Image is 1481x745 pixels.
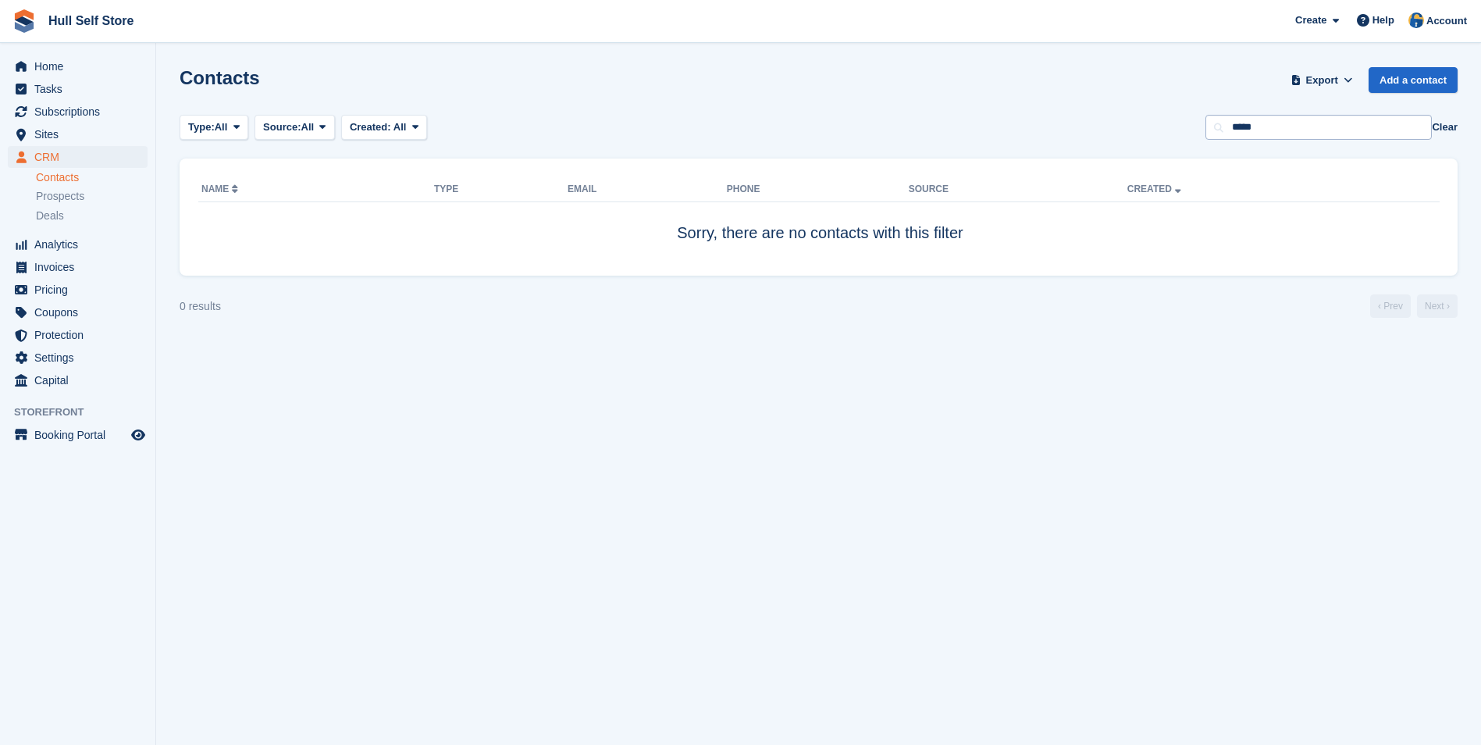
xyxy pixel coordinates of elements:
[1306,73,1338,88] span: Export
[36,209,64,223] span: Deals
[8,233,148,255] a: menu
[1370,294,1411,318] a: Previous
[1372,12,1394,28] span: Help
[677,224,963,241] span: Sorry, there are no contacts with this filter
[215,119,228,135] span: All
[14,405,155,420] span: Storefront
[129,426,148,444] a: Preview store
[1367,294,1461,318] nav: Page
[8,424,148,446] a: menu
[36,188,148,205] a: Prospects
[34,256,128,278] span: Invoices
[34,233,128,255] span: Analytics
[8,146,148,168] a: menu
[8,347,148,369] a: menu
[393,121,407,133] span: All
[36,189,84,204] span: Prospects
[1426,13,1467,29] span: Account
[1295,12,1326,28] span: Create
[34,123,128,145] span: Sites
[8,256,148,278] a: menu
[1417,294,1458,318] a: Next
[36,170,148,185] a: Contacts
[8,55,148,77] a: menu
[341,115,427,141] button: Created: All
[34,55,128,77] span: Home
[434,177,568,202] th: Type
[8,369,148,391] a: menu
[180,67,260,88] h1: Contacts
[8,301,148,323] a: menu
[34,424,128,446] span: Booking Portal
[568,177,727,202] th: Email
[8,123,148,145] a: menu
[12,9,36,33] img: stora-icon-8386f47178a22dfd0bd8f6a31ec36ba5ce8667c1dd55bd0f319d3a0aa187defe.svg
[909,177,1127,202] th: Source
[201,184,241,194] a: Name
[1127,184,1184,194] a: Created
[8,324,148,346] a: menu
[34,78,128,100] span: Tasks
[34,324,128,346] span: Protection
[34,347,128,369] span: Settings
[8,78,148,100] a: menu
[1287,67,1356,93] button: Export
[8,101,148,123] a: menu
[1369,67,1458,93] a: Add a contact
[42,8,140,34] a: Hull Self Store
[34,101,128,123] span: Subscriptions
[255,115,335,141] button: Source: All
[727,177,909,202] th: Phone
[301,119,315,135] span: All
[180,298,221,315] div: 0 results
[263,119,301,135] span: Source:
[34,301,128,323] span: Coupons
[34,369,128,391] span: Capital
[1432,119,1458,135] button: Clear
[34,146,128,168] span: CRM
[1408,12,1424,28] img: Hull Self Store
[180,115,248,141] button: Type: All
[350,121,391,133] span: Created:
[8,279,148,301] a: menu
[34,279,128,301] span: Pricing
[188,119,215,135] span: Type:
[36,208,148,224] a: Deals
